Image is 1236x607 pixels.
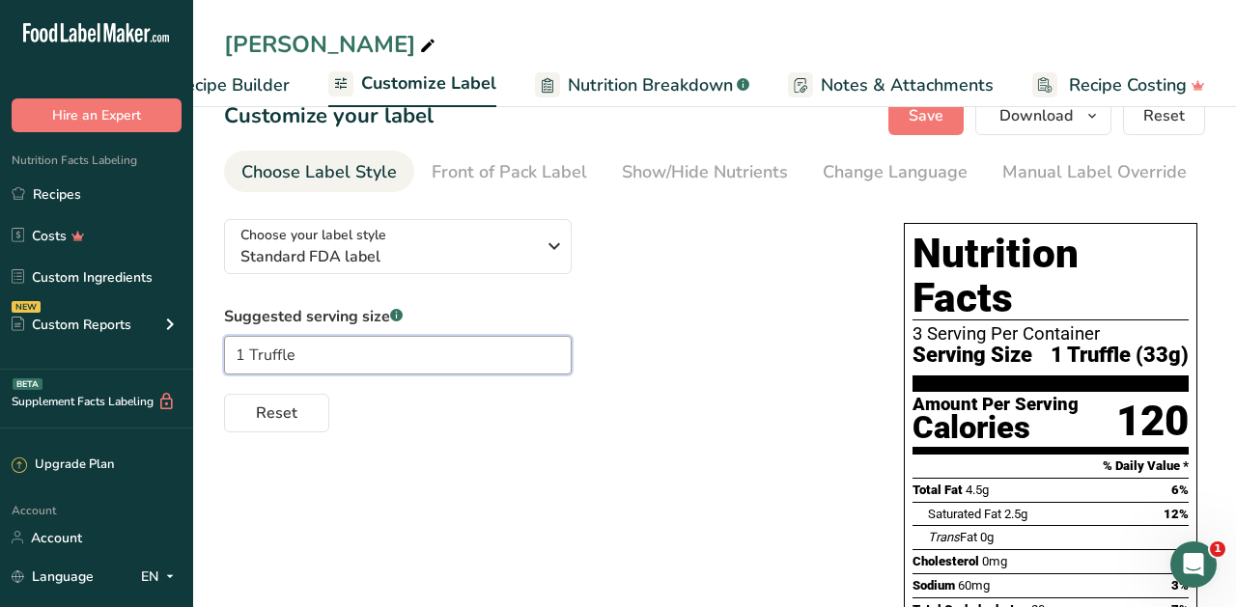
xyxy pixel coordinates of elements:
[1171,578,1189,593] span: 3%
[137,64,290,107] a: Recipe Builder
[1143,104,1185,127] span: Reset
[1069,72,1187,98] span: Recipe Costing
[928,507,1001,521] span: Saturated Fat
[240,225,386,245] span: Choose your label style
[1164,507,1189,521] span: 12%
[12,560,94,593] a: Language
[913,414,1079,442] div: Calories
[999,104,1073,127] span: Download
[928,530,960,544] i: Trans
[913,324,1189,344] div: 3 Serving Per Container
[256,401,297,425] span: Reset
[13,378,42,390] div: BETA
[888,97,964,135] button: Save
[1004,507,1027,521] span: 2.5g
[224,219,572,274] button: Choose your label style Standard FDA label
[958,578,990,593] span: 60mg
[174,72,290,98] span: Recipe Builder
[1051,344,1189,368] span: 1 Truffle (33g)
[361,70,496,97] span: Customize Label
[913,578,955,593] span: Sodium
[982,554,1007,568] span: 0mg
[1210,541,1225,557] span: 1
[823,159,968,185] div: Change Language
[12,315,131,335] div: Custom Reports
[12,301,41,313] div: NEW
[241,159,397,185] div: Choose Label Style
[328,62,496,108] a: Customize Label
[1170,541,1217,588] iframe: Intercom live chat
[913,455,1189,478] section: % Daily Value *
[240,245,535,268] span: Standard FDA label
[432,159,587,185] div: Front of Pack Label
[12,98,182,132] button: Hire an Expert
[1123,97,1205,135] button: Reset
[622,159,788,185] div: Show/Hide Nutrients
[788,64,994,107] a: Notes & Attachments
[1116,396,1189,447] div: 120
[535,64,749,107] a: Nutrition Breakdown
[224,100,434,132] h1: Customize your label
[12,455,114,475] div: Upgrade Plan
[975,97,1111,135] button: Download
[913,483,963,497] span: Total Fat
[980,530,994,544] span: 0g
[568,72,733,98] span: Nutrition Breakdown
[224,27,439,62] div: [PERSON_NAME]
[913,232,1189,320] h1: Nutrition Facts
[141,565,182,588] div: EN
[913,396,1079,414] div: Amount Per Serving
[224,305,572,328] label: Suggested serving size
[909,104,943,127] span: Save
[913,554,979,568] span: Cholesterol
[821,72,994,98] span: Notes & Attachments
[913,344,1032,368] span: Serving Size
[1032,64,1205,107] a: Recipe Costing
[928,530,977,544] span: Fat
[1171,483,1189,497] span: 6%
[1002,159,1187,185] div: Manual Label Override
[224,394,329,432] button: Reset
[966,483,989,497] span: 4.5g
